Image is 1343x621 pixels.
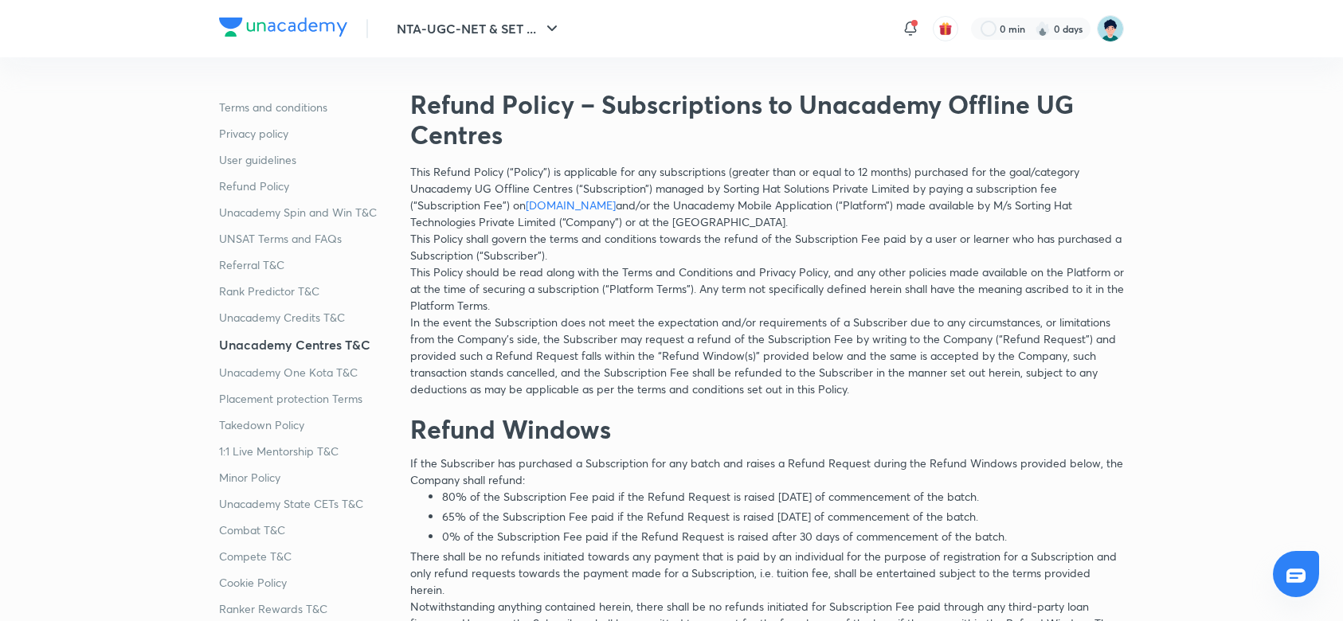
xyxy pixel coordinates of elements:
a: Combat T&C [219,521,397,538]
p: If the Subscriber has purchased a Subscription for any batch and raises a Refund Request during t... [410,455,1124,488]
a: User guidelines [219,151,397,168]
li: 0% of the Subscription Fee paid if the Refund Request is raised after 30 days of commencement of ... [442,528,1124,545]
a: Unacademy Centres T&C [219,335,397,354]
p: There shall be no refunds initiated towards any payment that is paid by an individual for the pur... [410,548,1124,598]
a: Minor Policy [219,469,397,486]
a: Takedown Policy [219,416,397,433]
a: Unacademy One Kota T&C [219,364,397,381]
a: [DOMAIN_NAME] [526,197,616,213]
a: Cookie Policy [219,574,397,591]
a: Rank Predictor T&C [219,283,397,299]
img: Priyanka Ramchandani [1097,15,1124,42]
button: avatar [933,16,958,41]
a: Terms and conditions [219,99,397,115]
a: Refund Policy [219,178,397,194]
a: UNSAT Terms and FAQs [219,230,397,247]
a: Privacy policy [219,125,397,142]
button: NTA-UGC-NET & SET ... [387,13,571,45]
h1: Refund Policy – Subscriptions to Unacademy Offline UG Centres [410,89,1124,150]
li: 80% of the Subscription Fee paid if the Refund Request is raised [DATE] of commencement of the ba... [442,488,1124,505]
li: 65% of the Subscription Fee paid if the Refund Request is raised [DATE] of commencement of the ba... [442,508,1124,525]
a: Referral T&C [219,256,397,273]
a: 1:1 Live Mentorship T&C [219,443,397,459]
a: Compete T&C [219,548,397,564]
h2: Refund Windows [410,410,1124,448]
img: streak [1035,21,1051,37]
a: Unacademy Credits T&C [219,309,397,326]
p: In the event the Subscription does not meet the expectation and/or requirements of a Subscriber d... [410,314,1124,397]
a: Placement protection Terms [219,390,397,407]
a: Ranker Rewards T&C [219,600,397,617]
p: This Policy should be read along with the Terms and Conditions and Privacy Policy, and any other ... [410,264,1124,314]
p: This Refund Policy (“Policy”) is applicable for any subscriptions (greater than or equal to 12 mo... [410,163,1124,230]
p: This Policy shall govern the terms and conditions towards the refund of the Subscription Fee paid... [410,230,1124,264]
img: Company Logo [219,18,347,37]
a: Company Logo [219,18,347,41]
a: Unacademy State CETs T&C [219,495,397,512]
a: Unacademy Spin and Win T&C [219,204,397,221]
img: avatar [938,21,953,36]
